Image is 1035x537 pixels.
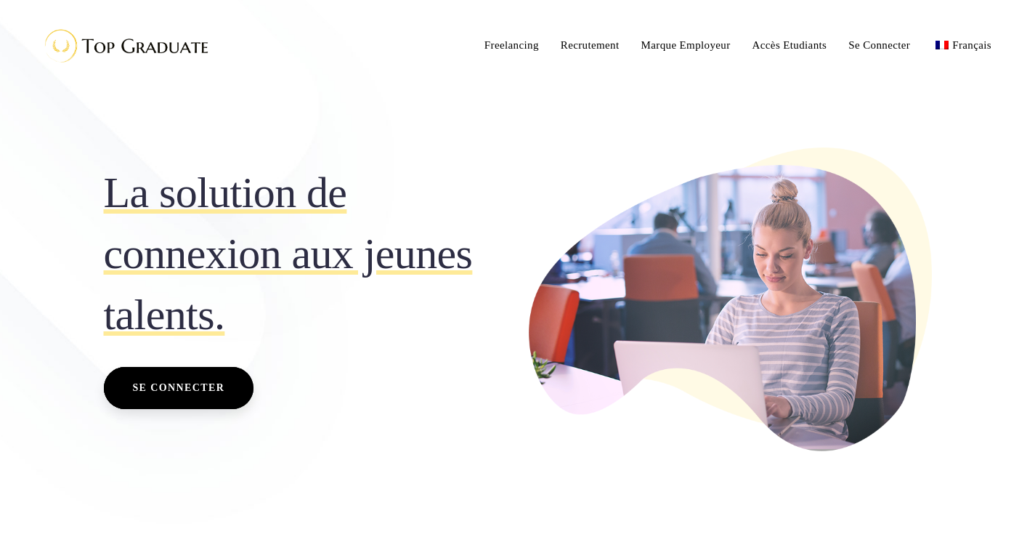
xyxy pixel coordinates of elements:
[952,39,991,51] span: Français
[484,39,539,51] span: Freelancing
[104,162,507,345] span: La solution de connexion aux jeunes talents.
[935,41,949,49] img: Français
[752,39,827,51] span: Accès Etudiants
[33,22,214,69] img: Top Graduate
[561,39,620,51] span: Recrutement
[641,39,731,51] span: Marque Employeur
[132,379,224,397] span: Se connecter
[104,367,254,409] a: Se connecter
[848,39,910,51] span: Se Connecter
